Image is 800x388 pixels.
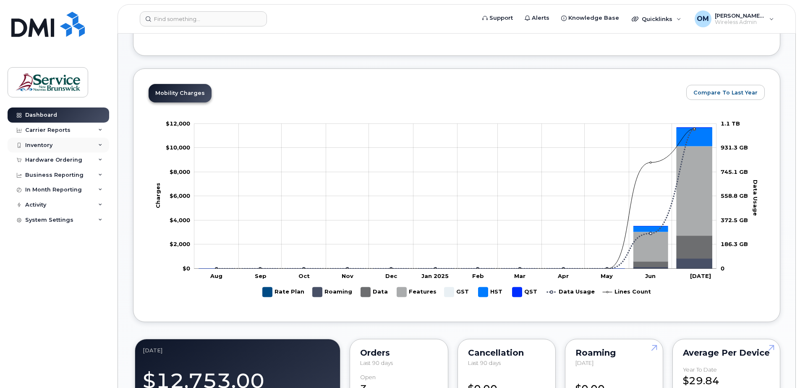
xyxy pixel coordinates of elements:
[690,273,711,279] tspan: [DATE]
[170,241,190,247] tspan: $2,000
[199,146,712,269] g: Features
[199,128,712,269] g: QST
[514,273,525,279] tspan: Mar
[715,12,765,19] span: [PERSON_NAME] (DNRED/MRNDE-DAAF/MAAP)
[555,10,625,26] a: Knowledge Base
[721,168,748,175] tspan: 745.1 GB
[170,217,190,223] g: $0
[557,273,569,279] tspan: Apr
[263,284,304,300] g: Rate Plan
[154,120,759,300] g: Chart
[721,241,748,247] tspan: 186.3 GB
[170,168,190,175] tspan: $8,000
[166,144,190,151] g: $0
[575,359,593,366] span: [DATE]
[472,273,484,279] tspan: Feb
[397,284,437,300] g: Features
[645,273,656,279] tspan: Jun
[478,284,504,300] g: HST
[183,265,190,272] tspan: $0
[199,258,712,269] g: Roaming
[721,217,748,223] tspan: 372.5 GB
[313,284,353,300] g: Roaming
[166,120,190,127] tspan: $12,000
[444,284,470,300] g: GST
[360,349,437,356] div: Orders
[686,85,765,100] button: Compare To Last Year
[140,11,267,26] input: Find something...
[170,168,190,175] g: $0
[683,367,717,373] div: Year to Date
[476,10,519,26] a: Support
[575,349,653,356] div: Roaming
[683,349,770,356] div: Average per Device
[170,192,190,199] tspan: $6,000
[489,14,513,22] span: Support
[603,284,651,300] g: Lines Count
[360,359,393,366] span: Last 90 days
[154,183,161,208] tspan: Charges
[642,16,672,22] span: Quicklinks
[170,241,190,247] g: $0
[689,10,780,27] div: Oliveira, Michael (DNRED/MRNDE-DAAF/MAAP)
[421,273,449,279] tspan: Jan 2025
[143,347,332,354] div: July 2025
[519,10,555,26] a: Alerts
[721,144,748,151] tspan: 931.3 GB
[360,374,376,380] div: Open
[721,192,748,199] tspan: 558.8 GB
[697,14,709,24] span: OM
[512,284,539,300] g: QST
[199,236,712,269] g: Data
[601,273,613,279] tspan: May
[721,265,724,272] tspan: 0
[693,89,758,97] span: Compare To Last Year
[255,273,267,279] tspan: Sep
[361,284,389,300] g: Data
[170,192,190,199] g: $0
[532,14,549,22] span: Alerts
[166,120,190,127] g: $0
[547,284,595,300] g: Data Usage
[752,179,759,215] tspan: Data Usage
[385,273,397,279] tspan: Dec
[468,349,545,356] div: Cancellation
[149,84,212,102] a: Mobility Charges
[210,273,222,279] tspan: Aug
[342,273,353,279] tspan: Nov
[263,284,651,300] g: Legend
[298,273,310,279] tspan: Oct
[166,144,190,151] tspan: $10,000
[468,359,501,366] span: Last 90 days
[170,217,190,223] tspan: $4,000
[626,10,687,27] div: Quicklinks
[568,14,619,22] span: Knowledge Base
[721,120,740,127] tspan: 1.1 TB
[715,19,765,26] span: Wireless Admin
